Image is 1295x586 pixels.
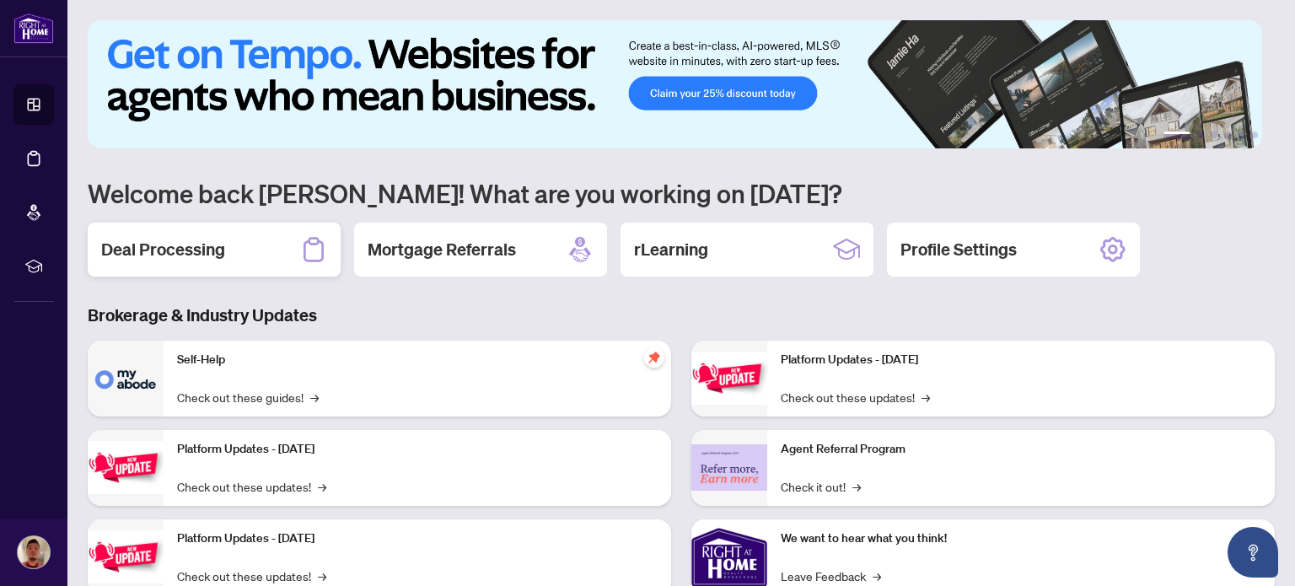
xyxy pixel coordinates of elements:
[1197,132,1204,138] button: 2
[1163,132,1190,138] button: 1
[88,341,164,417] img: Self-Help
[873,567,881,585] span: →
[177,477,326,496] a: Check out these updates!→
[634,238,708,261] h2: rLearning
[101,238,225,261] h2: Deal Processing
[88,177,1275,209] h1: Welcome back [PERSON_NAME]! What are you working on [DATE]?
[781,351,1261,369] p: Platform Updates - [DATE]
[177,388,319,406] a: Check out these guides!→
[1224,132,1231,138] button: 4
[18,536,50,568] img: Profile Icon
[177,530,658,548] p: Platform Updates - [DATE]
[177,567,326,585] a: Check out these updates!→
[1228,527,1278,578] button: Open asap
[13,13,54,44] img: logo
[177,440,658,459] p: Platform Updates - [DATE]
[922,388,930,406] span: →
[318,477,326,496] span: →
[177,351,658,369] p: Self-Help
[781,477,861,496] a: Check it out!→
[781,440,1261,459] p: Agent Referral Program
[1251,132,1258,138] button: 6
[691,444,767,491] img: Agent Referral Program
[88,20,1262,148] img: Slide 0
[88,530,164,583] img: Platform Updates - July 21, 2025
[1211,132,1217,138] button: 3
[781,388,930,406] a: Check out these updates!→
[318,567,326,585] span: →
[88,304,1275,327] h3: Brokerage & Industry Updates
[900,238,1017,261] h2: Profile Settings
[691,352,767,405] img: Platform Updates - June 23, 2025
[781,530,1261,548] p: We want to hear what you think!
[644,347,664,368] span: pushpin
[88,441,164,494] img: Platform Updates - September 16, 2025
[310,388,319,406] span: →
[1238,132,1244,138] button: 5
[781,567,881,585] a: Leave Feedback→
[852,477,861,496] span: →
[368,238,516,261] h2: Mortgage Referrals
